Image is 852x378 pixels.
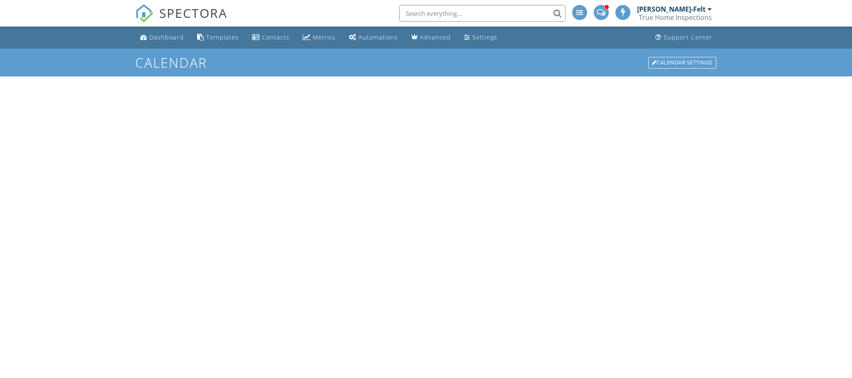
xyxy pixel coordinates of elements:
div: Settings [472,33,497,41]
a: Advanced [408,30,454,45]
div: Contacts [262,33,289,41]
div: Automations [358,33,398,41]
a: Settings [461,30,501,45]
img: The Best Home Inspection Software - Spectora [135,4,153,22]
input: Search everything... [399,5,566,22]
div: Templates [206,33,239,41]
a: Support Center [652,30,716,45]
div: Metrics [313,33,336,41]
div: Support Center [664,33,712,41]
a: Calendar Settings [647,56,717,69]
a: Templates [194,30,242,45]
div: Advanced [420,33,451,41]
div: Dashboard [149,33,184,41]
h1: Calendar [135,55,717,70]
span: SPECTORA [159,4,227,22]
div: True Home Inspections [639,13,712,22]
a: Dashboard [137,30,187,45]
a: Metrics [299,30,339,45]
a: SPECTORA [135,11,227,29]
a: Contacts [249,30,293,45]
div: [PERSON_NAME]-Felt [637,5,706,13]
div: Calendar Settings [648,57,716,69]
a: Automations (Advanced) [346,30,401,45]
